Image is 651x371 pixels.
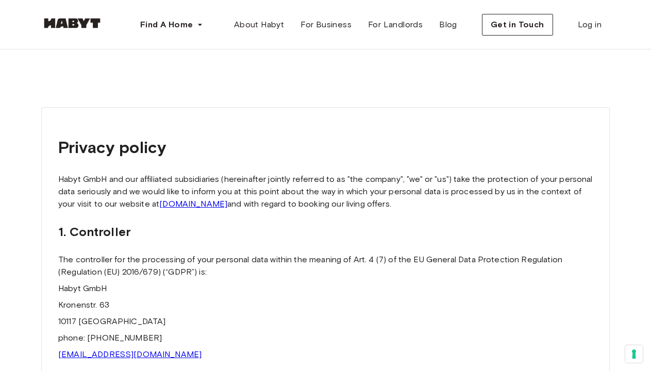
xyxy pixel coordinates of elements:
span: For Business [301,19,352,31]
button: Get in Touch [482,14,553,36]
p: 10117 [GEOGRAPHIC_DATA] [58,315,593,328]
a: Log in [570,14,610,35]
button: Find A Home [132,14,211,35]
span: Log in [578,19,602,31]
p: Habyt GmbH [58,282,593,295]
a: For Business [292,14,360,35]
h2: 1. Controller [58,223,593,241]
span: For Landlords [368,19,423,31]
button: Your consent preferences for tracking technologies [625,345,643,363]
img: Habyt [41,18,103,28]
p: The controller for the processing of your personal data within the meaning of Art. 4 (7) of the E... [58,254,593,278]
a: About Habyt [226,14,292,35]
span: Blog [439,19,457,31]
span: Get in Touch [491,19,544,31]
p: Kronenstr. 63 [58,299,593,311]
span: Find A Home [140,19,193,31]
a: Blog [431,14,465,35]
p: Habyt GmbH and our affiliated subsidiaries (hereinafter jointly referred to as "the company", "we... [58,173,593,210]
span: About Habyt [234,19,284,31]
p: phone: [PHONE_NUMBER] [58,332,593,344]
a: For Landlords [360,14,431,35]
a: [EMAIL_ADDRESS][DOMAIN_NAME] [58,349,202,359]
a: [DOMAIN_NAME] [159,199,227,209]
strong: Privacy policy [58,137,166,157]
